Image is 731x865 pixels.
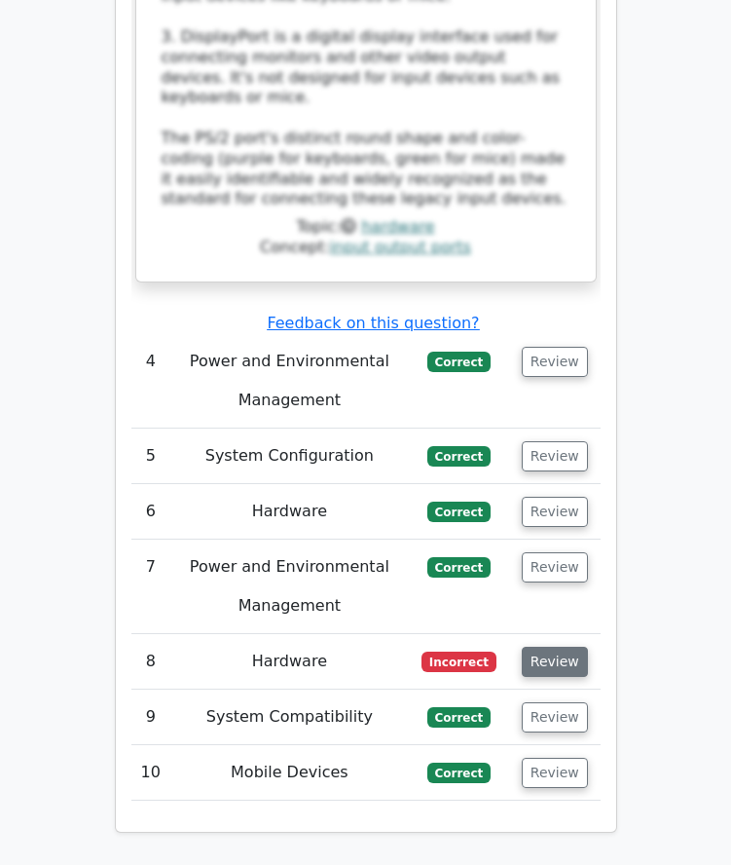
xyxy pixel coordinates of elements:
td: System Compatibility [170,690,409,745]
span: Incorrect [421,652,496,671]
td: Power and Environmental Management [170,334,409,429]
td: 9 [131,690,170,745]
button: Review [522,441,588,471]
a: hardware [361,217,434,236]
td: Hardware [170,634,409,690]
td: 5 [131,429,170,484]
td: 8 [131,634,170,690]
span: Correct [427,446,491,466]
td: Hardware [170,484,409,540]
button: Review [522,758,588,788]
button: Review [522,497,588,527]
td: 7 [131,540,170,634]
button: Review [522,702,588,733]
div: Topic: [150,217,582,238]
span: Correct [427,502,491,521]
span: Correct [427,557,491,577]
td: 4 [131,334,170,429]
td: Mobile Devices [170,745,409,801]
a: input output ports [330,238,471,256]
span: Correct [427,763,491,782]
a: Feedback on this question? [267,314,479,332]
td: 6 [131,484,170,540]
button: Review [522,347,588,377]
div: Concept: [150,238,582,258]
td: System Configuration [170,429,409,484]
td: Power and Environmental Management [170,540,409,634]
button: Review [522,552,588,583]
span: Correct [427,352,491,371]
td: 10 [131,745,170,801]
button: Review [522,647,588,677]
span: Correct [427,707,491,727]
